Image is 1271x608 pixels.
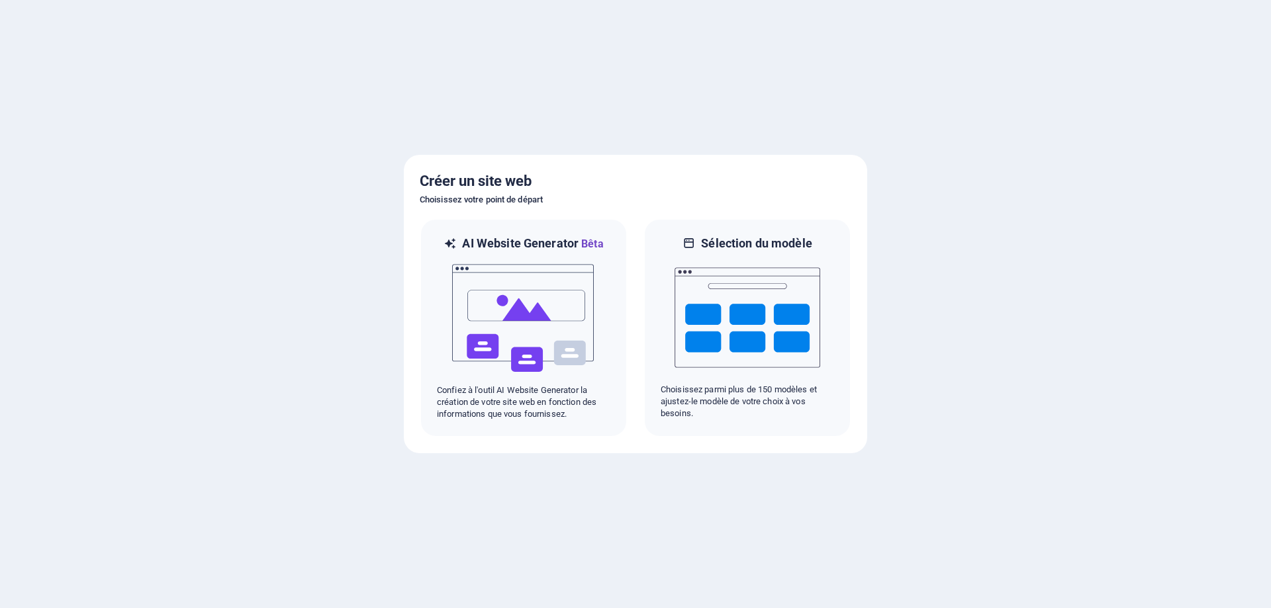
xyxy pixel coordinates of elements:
div: AI Website GeneratorBêtaaiConfiez à l'outil AI Website Generator la création de votre site web en... [420,218,628,437]
h6: AI Website Generator [462,236,603,252]
span: Bêta [579,238,604,250]
div: Sélection du modèleChoisissez parmi plus de 150 modèles et ajustez-le modèle de votre choix à vos... [643,218,851,437]
img: ai [451,252,596,384]
h6: Sélection du modèle [701,236,812,251]
h6: Choisissez votre point de départ [420,192,851,208]
p: Confiez à l'outil AI Website Generator la création de votre site web en fonction des informations... [437,384,610,420]
h5: Créer un site web [420,171,851,192]
p: Choisissez parmi plus de 150 modèles et ajustez-le modèle de votre choix à vos besoins. [661,384,834,419]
